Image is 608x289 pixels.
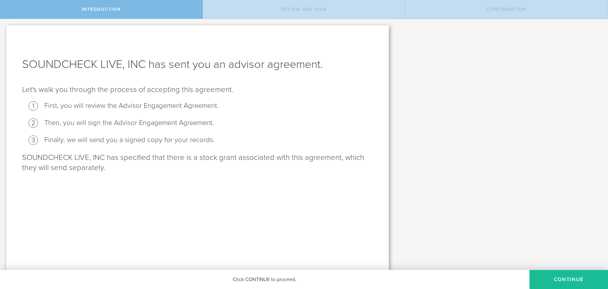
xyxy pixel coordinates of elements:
button: Continue [529,270,608,289]
span: Confirmation [487,7,526,12]
li: Then, you will sign the Advisor Engagement Agreement. [44,118,373,128]
p: SOUNDCHECK LIVE, INC has specified that there is a stock grant associated with this agreement, wh... [22,153,373,173]
span: Introduction [82,7,121,12]
h1: SOUNDCHECK LIVE, INC has sent you an advisor agreement. [22,57,373,72]
li: Finally, we will send you a signed copy for your records. [44,135,373,145]
span: Review and Sign [281,7,327,12]
p: Let's walk you through the process of accepting this agreement. [22,85,373,95]
li: First, you will review the Advisor Engagement Agreement. [44,101,373,110]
